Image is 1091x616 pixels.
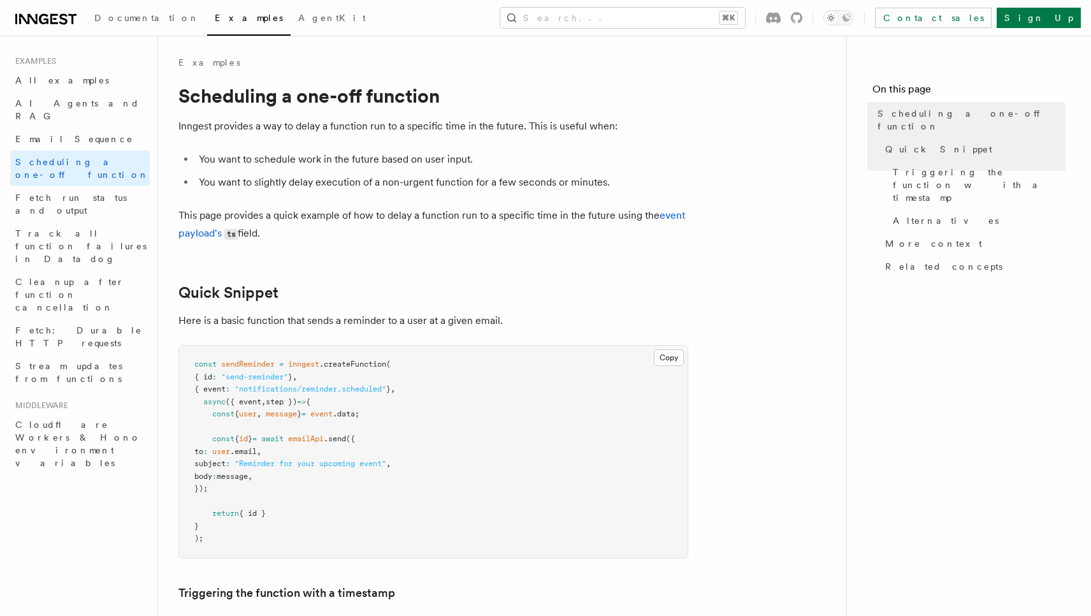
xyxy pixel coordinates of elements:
[288,434,324,443] span: emailApi
[288,360,319,369] span: inngest
[10,69,150,92] a: All examples
[875,8,992,28] a: Contact sales
[319,360,386,369] span: .createFunction
[10,319,150,355] a: Fetch: Durable HTTP requests
[178,84,688,107] h1: Scheduling a one-off function
[224,229,238,240] code: ts
[194,385,226,393] span: { event
[10,128,150,150] a: Email Sequence
[239,409,257,418] span: user
[10,270,150,319] a: Cleanup after function cancellation
[301,409,306,418] span: =
[298,13,366,23] span: AgentKit
[872,82,1066,102] h4: On this page
[266,397,297,406] span: step })
[872,102,1066,138] a: Scheduling a one-off function
[15,98,140,121] span: AI Agents and RAG
[195,150,688,168] li: You want to schedule work in the future based on user input.
[997,8,1081,28] a: Sign Up
[880,255,1066,278] a: Related concepts
[212,372,217,381] span: :
[235,409,239,418] span: {
[261,434,284,443] span: await
[215,13,283,23] span: Examples
[261,397,266,406] span: ,
[878,107,1066,133] span: Scheduling a one-off function
[654,349,684,366] button: Copy
[880,232,1066,255] a: More context
[893,166,1066,204] span: Triggering the function with a timestamp
[885,237,982,250] span: More context
[10,56,56,66] span: Examples
[893,214,999,227] span: Alternatives
[226,459,230,468] span: :
[235,459,386,468] span: "Reminder for your upcoming event"
[178,117,688,135] p: Inngest provides a way to delay a function run to a specific time in the future. This is useful w...
[386,360,391,369] span: (
[15,157,149,180] span: Scheduling a one-off function
[212,472,217,481] span: :
[15,228,147,264] span: Track all function failures in Datadog
[885,260,1002,273] span: Related concepts
[288,372,293,381] span: }
[226,385,230,393] span: :
[324,434,346,443] span: .send
[194,459,226,468] span: subject
[257,447,261,456] span: ,
[266,409,297,418] span: message
[15,277,124,312] span: Cleanup after function cancellation
[178,284,278,302] a: Quick Snippet
[194,360,217,369] span: const
[212,409,235,418] span: const
[346,434,355,443] span: ({
[217,472,248,481] span: message
[94,13,199,23] span: Documentation
[178,56,240,69] a: Examples
[194,522,199,531] span: }
[306,397,310,406] span: {
[203,447,208,456] span: :
[239,509,266,518] span: { id }
[221,372,288,381] span: "send-reminder"
[15,134,133,144] span: Email Sequence
[230,447,257,456] span: .email
[291,4,373,34] a: AgentKit
[333,409,359,418] span: .data;
[178,207,688,243] p: This page provides a quick example of how to delay a function run to a specific time in the futur...
[15,361,122,384] span: Stream updates from functions
[15,75,109,85] span: All examples
[888,209,1066,232] a: Alternatives
[221,360,275,369] span: sendReminder
[194,472,212,481] span: body
[212,509,239,518] span: return
[248,472,252,481] span: ,
[310,409,333,418] span: event
[252,434,257,443] span: =
[391,385,395,393] span: ,
[719,11,737,24] kbd: ⌘K
[194,484,208,493] span: });
[10,222,150,270] a: Track all function failures in Datadog
[212,447,230,456] span: user
[880,138,1066,161] a: Quick Snippet
[207,4,291,36] a: Examples
[248,434,252,443] span: }
[235,434,239,443] span: {
[195,173,688,191] li: You want to slightly delay execution of a non-urgent function for a few seconds or minutes.
[888,161,1066,209] a: Triggering the function with a timestamp
[15,420,141,468] span: Cloudflare Workers & Hono environment variables
[235,385,386,393] span: "notifications/reminder.scheduled"
[386,459,391,468] span: ,
[15,193,127,216] span: Fetch run status and output
[297,409,301,418] span: }
[885,143,992,156] span: Quick Snippet
[10,150,150,186] a: Scheduling a one-off function
[87,4,207,34] a: Documentation
[226,397,261,406] span: ({ event
[239,434,248,443] span: id
[10,400,68,411] span: Middleware
[212,434,235,443] span: const
[279,360,284,369] span: =
[257,409,261,418] span: ,
[203,397,226,406] span: async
